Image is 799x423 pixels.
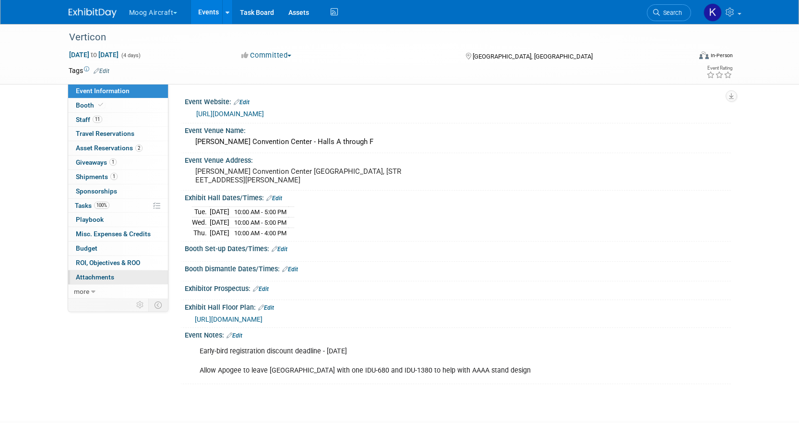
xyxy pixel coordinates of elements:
span: 10:00 AM - 5:00 PM [234,208,286,216]
div: Exhibitor Prospectus: [185,281,731,294]
a: Edit [272,246,287,253]
td: [DATE] [210,228,229,238]
div: Event Website: [185,95,731,107]
span: more [74,288,89,295]
a: Search [647,4,691,21]
span: Misc. Expenses & Credits [76,230,151,238]
td: [DATE] [210,218,229,228]
a: [URL][DOMAIN_NAME] [195,315,262,323]
span: [GEOGRAPHIC_DATA], [GEOGRAPHIC_DATA] [473,53,593,60]
div: Booth Dismantle Dates/Times: [185,262,731,274]
span: (4 days) [120,52,141,59]
a: Travel Reservations [68,127,168,141]
a: Edit [266,195,282,202]
a: Edit [234,99,250,106]
a: Playbook [68,213,168,227]
a: Shipments1 [68,170,168,184]
a: Giveaways1 [68,156,168,169]
div: Event Venue Name: [185,123,731,135]
a: Edit [94,68,109,74]
div: Booth Set-up Dates/Times: [185,242,731,254]
a: Edit [227,332,242,339]
img: ExhibitDay [69,8,117,18]
a: Sponsorships [68,184,168,198]
span: Travel Reservations [76,130,134,137]
div: Early-bird registration discount deadline - [DATE] Allow Apogee to leave [GEOGRAPHIC_DATA] with o... [193,342,625,380]
img: Kathryn Germony [704,3,722,22]
i: Booth reservation complete [98,102,103,108]
td: [DATE] [210,207,229,218]
a: Staff11 [68,113,168,127]
a: Tasks100% [68,199,168,213]
a: Budget [68,242,168,255]
a: Misc. Expenses & Credits [68,227,168,241]
div: Event Rating [706,66,732,71]
div: Exhibit Hall Dates/Times: [185,191,731,203]
span: Asset Reservations [76,144,143,152]
span: Sponsorships [76,187,117,195]
a: Edit [282,266,298,273]
span: ROI, Objectives & ROO [76,259,140,266]
div: Event Notes: [185,328,731,340]
td: Toggle Event Tabs [148,299,168,311]
button: Committed [238,50,295,60]
div: Exhibit Hall Floor Plan: [185,300,731,313]
span: Attachments [76,273,114,281]
span: 10:00 AM - 5:00 PM [234,219,286,226]
div: Event Format [634,50,733,64]
span: 10:00 AM - 4:00 PM [234,230,286,237]
a: Edit [258,304,274,311]
a: more [68,285,168,299]
a: Event Information [68,84,168,98]
span: [DATE] [DATE] [69,50,119,59]
span: Search [660,9,682,16]
td: Tue. [192,207,210,218]
span: 1 [109,158,117,166]
div: Verticon [66,29,677,46]
div: In-Person [710,52,733,59]
span: 11 [93,116,102,123]
a: Booth [68,98,168,112]
div: [PERSON_NAME] Convention Center - Halls A through F [192,134,724,149]
span: Event Information [76,87,130,95]
span: Shipments [76,173,118,181]
td: Personalize Event Tab Strip [132,299,149,311]
span: to [89,51,98,59]
a: Edit [253,286,269,292]
a: [URL][DOMAIN_NAME] [196,110,264,118]
span: 100% [94,202,109,209]
div: Event Venue Address: [185,153,731,165]
span: Staff [76,116,102,123]
span: 2 [135,145,143,152]
td: Thu. [192,228,210,238]
span: 1 [110,173,118,180]
a: Asset Reservations2 [68,141,168,155]
span: Playbook [76,216,104,223]
span: Booth [76,101,105,109]
td: Tags [69,66,109,75]
span: Giveaways [76,158,117,166]
span: Tasks [75,202,109,209]
td: Wed. [192,218,210,228]
img: Format-Inperson.png [699,51,709,59]
a: ROI, Objectives & ROO [68,256,168,270]
span: Budget [76,244,97,252]
pre: [PERSON_NAME] Convention Center [GEOGRAPHIC_DATA], [STREET_ADDRESS][PERSON_NAME] [195,167,402,184]
a: Attachments [68,270,168,284]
